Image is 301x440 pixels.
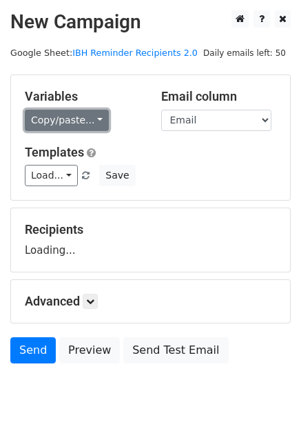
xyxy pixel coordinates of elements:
[72,48,198,58] a: IBH Reminder Recipients 2.0
[198,48,291,58] a: Daily emails left: 50
[99,165,135,186] button: Save
[10,337,56,363] a: Send
[25,294,276,309] h5: Advanced
[59,337,120,363] a: Preview
[161,89,277,104] h5: Email column
[25,110,109,131] a: Copy/paste...
[123,337,228,363] a: Send Test Email
[25,165,78,186] a: Load...
[25,222,276,237] h5: Recipients
[198,46,291,61] span: Daily emails left: 50
[25,89,141,104] h5: Variables
[232,374,301,440] iframe: Chat Widget
[25,145,84,159] a: Templates
[25,222,276,258] div: Loading...
[10,10,291,34] h2: New Campaign
[10,48,198,58] small: Google Sheet:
